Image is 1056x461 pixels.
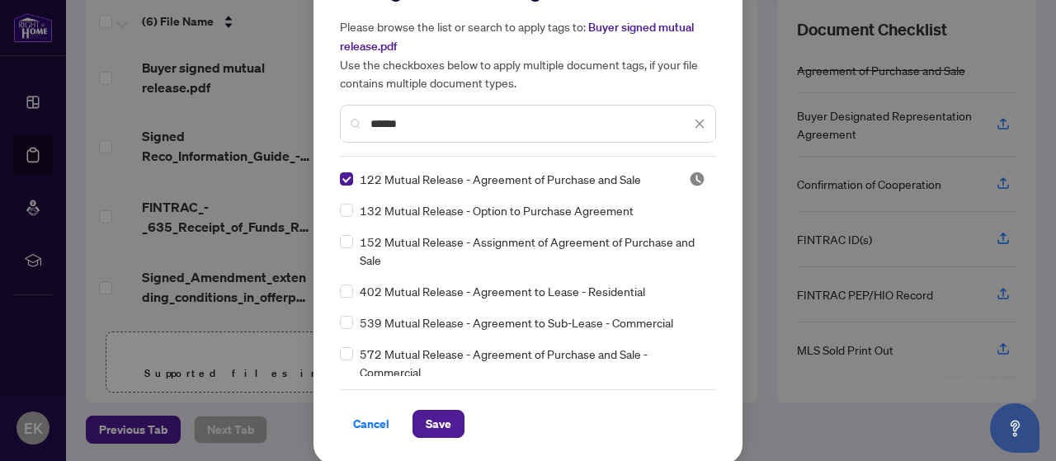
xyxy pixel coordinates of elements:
[360,233,706,269] span: 152 Mutual Release - Assignment of Agreement of Purchase and Sale
[426,411,451,437] span: Save
[990,403,1039,453] button: Open asap
[360,170,641,188] span: 122 Mutual Release - Agreement of Purchase and Sale
[689,171,705,187] span: Pending Review
[689,171,705,187] img: status
[353,411,389,437] span: Cancel
[340,410,403,438] button: Cancel
[360,201,634,219] span: 132 Mutual Release - Option to Purchase Agreement
[340,17,716,92] h5: Please browse the list or search to apply tags to: Use the checkboxes below to apply multiple doc...
[360,313,673,332] span: 539 Mutual Release - Agreement to Sub-Lease - Commercial
[360,282,645,300] span: 402 Mutual Release - Agreement to Lease - Residential
[360,345,706,381] span: 572 Mutual Release - Agreement of Purchase and Sale - Commercial
[694,118,705,129] span: close
[412,410,464,438] button: Save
